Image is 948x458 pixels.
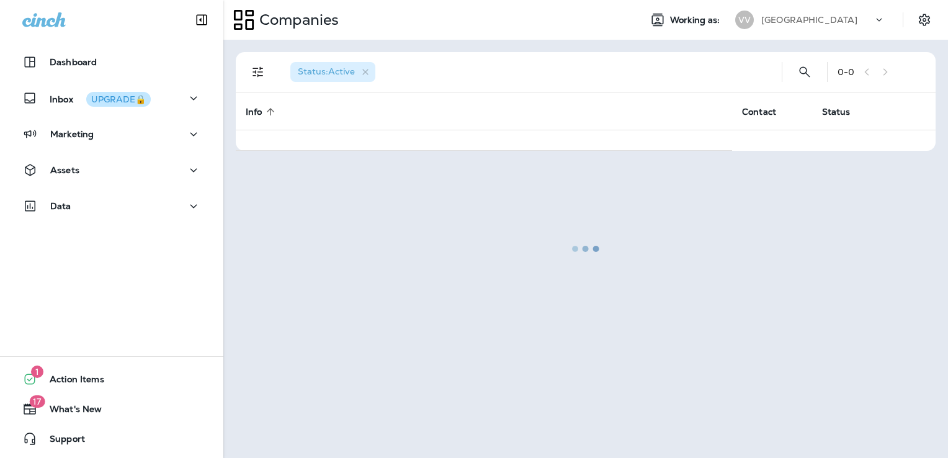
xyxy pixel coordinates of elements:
[12,50,211,74] button: Dashboard
[37,374,104,389] span: Action Items
[12,122,211,146] button: Marketing
[761,15,857,25] p: [GEOGRAPHIC_DATA]
[50,57,97,67] p: Dashboard
[913,9,936,31] button: Settings
[12,397,211,421] button: 17What's New
[12,194,211,218] button: Data
[91,95,146,104] div: UPGRADE🔒
[254,11,339,29] p: Companies
[12,426,211,451] button: Support
[37,404,102,419] span: What's New
[50,201,71,211] p: Data
[12,367,211,392] button: 1Action Items
[37,434,85,449] span: Support
[50,165,79,175] p: Assets
[50,92,151,105] p: Inbox
[670,15,723,25] span: Working as:
[31,366,43,378] span: 1
[735,11,754,29] div: VV
[184,7,219,32] button: Collapse Sidebar
[50,129,94,139] p: Marketing
[29,395,45,408] span: 17
[12,86,211,110] button: InboxUPGRADE🔒
[12,158,211,182] button: Assets
[86,92,151,107] button: UPGRADE🔒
